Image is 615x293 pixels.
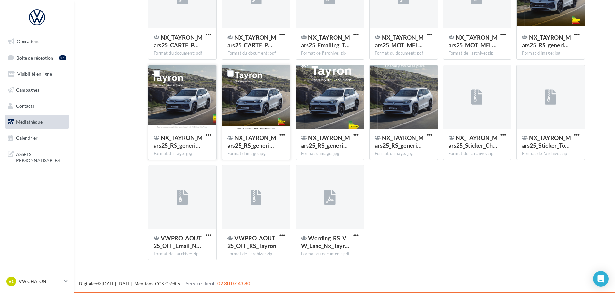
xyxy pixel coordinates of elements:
[16,55,53,60] span: Boîte de réception
[16,150,66,164] span: ASSETS PERSONNALISABLES
[375,134,424,149] span: NX_TAYRON_Mars25_RS_generique_STORY
[227,134,276,149] span: NX_TAYRON_Mars25_RS_generique_GMB_720x720px
[4,51,70,65] a: Boîte de réception21
[301,34,350,49] span: NX_TAYRON_Mars25_Emailing_TestDrive
[449,134,497,149] span: NX_TAYRON_Mars25_Sticker_Chien_Love_20cm
[449,151,506,157] div: Format de l'archive: zip
[217,280,250,286] span: 02 30 07 43 80
[227,50,285,56] div: Format du document: pdf
[227,234,276,249] span: VWPRO_AOUT25_OFF_RS_Tayron
[4,83,70,97] a: Campagnes
[522,34,571,49] span: NX_TAYRON_Mars25_RS_generique_CARRE
[186,280,215,286] span: Service client
[16,87,39,93] span: Campagnes
[16,119,43,124] span: Médiathèque
[522,151,580,157] div: Format de l'archive: zip
[375,34,424,49] span: NX_TAYRON_Mars25_MOT_MELES_1200x1200mm_HD
[16,135,38,141] span: Calendrier
[154,151,211,157] div: Format d'image: jpg
[375,151,432,157] div: Format d'image: jpg
[4,35,70,48] a: Opérations
[4,115,70,129] a: Médiathèque
[4,131,70,145] a: Calendrier
[449,50,506,56] div: Format de l'archive: zip
[375,50,432,56] div: Format du document: pdf
[154,234,202,249] span: VWPRO_AOUT25_OFF_Email_NxTayron
[301,251,359,257] div: Format du document: pdf
[593,271,609,287] div: Open Intercom Messenger
[301,50,359,56] div: Format de l'archive: zip
[59,55,66,60] div: 21
[227,251,285,257] div: Format de l'archive: zip
[8,278,14,285] span: VC
[154,251,211,257] div: Format de l'archive: zip
[301,151,359,157] div: Format d'image: jpg
[522,134,571,149] span: NX_TAYRON_Mars25_Sticker_Toutou_Bar
[522,50,580,56] div: Format d'image: jpg
[17,39,39,44] span: Opérations
[79,281,97,286] a: Digitaleo
[79,281,250,286] span: © [DATE]-[DATE] - - -
[17,71,52,77] span: Visibilité en ligne
[16,103,34,108] span: Contacts
[227,34,276,49] span: NX_TAYRON_Mars25_CARTE_POSTALE_148x105mm_Versos_HD
[154,34,203,49] span: NX_TAYRON_Mars25_CARTE_POSTALE_148x105mm_Recto_HD
[134,281,153,286] a: Mentions
[19,278,61,285] p: VW CHALON
[4,67,70,81] a: Visibilité en ligne
[154,50,211,56] div: Format du document: pdf
[155,281,164,286] a: CGS
[154,134,203,149] span: NX_TAYRON_Mars25_RS_generique_GMB_1740x1300px
[227,151,285,157] div: Format d'image: jpg
[301,234,349,249] span: Wording_RS_VW_Lanc_Nx_Tayron
[5,275,69,288] a: VC VW CHALON
[4,99,70,113] a: Contacts
[301,134,350,149] span: NX_TAYRON_Mars25_RS_generique_INSTAG_1080x1350pxjpg
[449,34,497,49] span: NX_TAYRON_Mars25_MOT_MELES_148x210mm_HD
[165,281,180,286] a: Crédits
[4,147,70,166] a: ASSETS PERSONNALISABLES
